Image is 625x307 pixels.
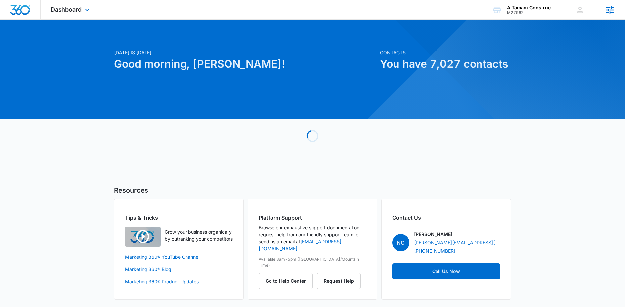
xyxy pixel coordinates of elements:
[392,214,500,222] h2: Contact Us
[380,56,511,72] h1: You have 7,027 contacts
[317,273,361,289] button: Request Help
[259,224,366,252] p: Browse our exhaustive support documentation, request help from our friendly support team, or send...
[259,256,366,268] p: Available 8am-5pm ([GEOGRAPHIC_DATA]/Mountain Time)
[125,266,233,273] a: Marketing 360® Blog
[317,278,361,284] a: Request Help
[414,239,500,246] a: [PERSON_NAME][EMAIL_ADDRESS][PERSON_NAME][DOMAIN_NAME]
[125,214,233,222] h2: Tips & Tricks
[507,5,555,10] div: account name
[259,278,317,284] a: Go to Help Center
[51,6,82,13] span: Dashboard
[125,254,233,260] a: Marketing 360® YouTube Channel
[114,49,376,56] p: [DATE] is [DATE]
[125,278,233,285] a: Marketing 360® Product Updates
[114,186,511,195] h5: Resources
[507,10,555,15] div: account id
[259,214,366,222] h2: Platform Support
[125,227,161,247] img: Quick Overview Video
[414,231,452,238] p: [PERSON_NAME]
[380,49,511,56] p: Contacts
[392,263,500,279] a: Call Us Now
[259,273,313,289] button: Go to Help Center
[114,56,376,72] h1: Good morning, [PERSON_NAME]!
[414,247,455,254] a: [PHONE_NUMBER]
[165,228,233,242] p: Grow your business organically by outranking your competitors
[392,234,409,251] span: NG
